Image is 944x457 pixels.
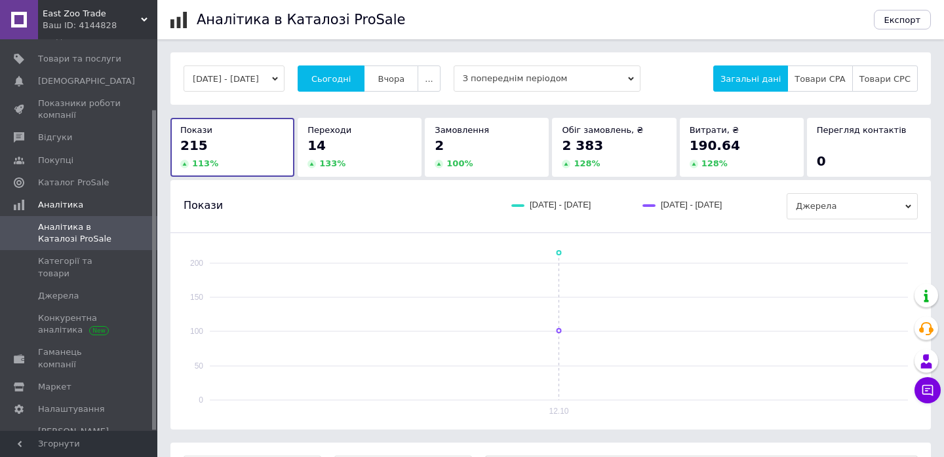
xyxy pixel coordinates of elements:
[184,65,285,92] button: [DATE] - [DATE]
[454,65,640,92] span: З попереднім періодом
[435,137,444,153] span: 2
[713,65,788,92] button: Загальні дані
[435,125,489,135] span: Замовлення
[817,125,907,135] span: Перегляд контактів
[690,137,740,153] span: 190.64
[787,193,918,219] span: Джерела
[38,75,135,87] span: [DEMOGRAPHIC_DATA]
[378,74,404,84] span: Вчора
[720,74,781,84] span: Загальні дані
[38,290,79,302] span: Джерела
[884,15,921,25] span: Експорт
[817,153,826,169] span: 0
[190,327,203,336] text: 100
[43,20,157,31] div: Ваш ID: 4144828
[690,125,739,135] span: Витрати, ₴
[38,199,83,211] span: Аналітика
[446,158,473,168] span: 100 %
[418,65,440,92] button: ...
[319,158,345,168] span: 133 %
[38,221,121,245] span: Аналітика в Каталозі ProSale
[38,177,109,189] span: Каталог ProSale
[192,158,218,168] span: 113 %
[549,407,568,416] text: 12.10
[701,158,728,168] span: 128 %
[795,74,845,84] span: Товари CPA
[574,158,600,168] span: 128 %
[787,65,852,92] button: Товари CPA
[180,125,212,135] span: Покази
[195,361,204,371] text: 50
[38,132,72,143] span: Відгуки
[38,255,121,279] span: Категорії та товари
[562,137,603,153] span: 2 383
[307,137,326,153] span: 14
[307,125,351,135] span: Переходи
[852,65,918,92] button: Товари CPC
[38,403,105,415] span: Налаштування
[311,74,351,84] span: Сьогодні
[38,346,121,370] span: Гаманець компанії
[190,293,203,302] text: 150
[425,74,433,84] span: ...
[184,198,223,213] span: Покази
[38,312,121,336] span: Конкурентна аналітика
[43,8,141,20] span: East Zoo Trade
[38,381,71,393] span: Маркет
[190,259,203,268] text: 200
[197,12,405,27] h1: Аналітика в Каталозі ProSale
[859,74,911,84] span: Товари CPC
[38,155,73,166] span: Покупці
[298,65,365,92] button: Сьогодні
[874,10,932,29] button: Експорт
[562,125,643,135] span: Обіг замовлень, ₴
[38,98,121,121] span: Показники роботи компанії
[199,395,203,405] text: 0
[364,65,418,92] button: Вчора
[180,137,208,153] span: 215
[914,377,941,403] button: Чат з покупцем
[38,53,121,65] span: Товари та послуги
